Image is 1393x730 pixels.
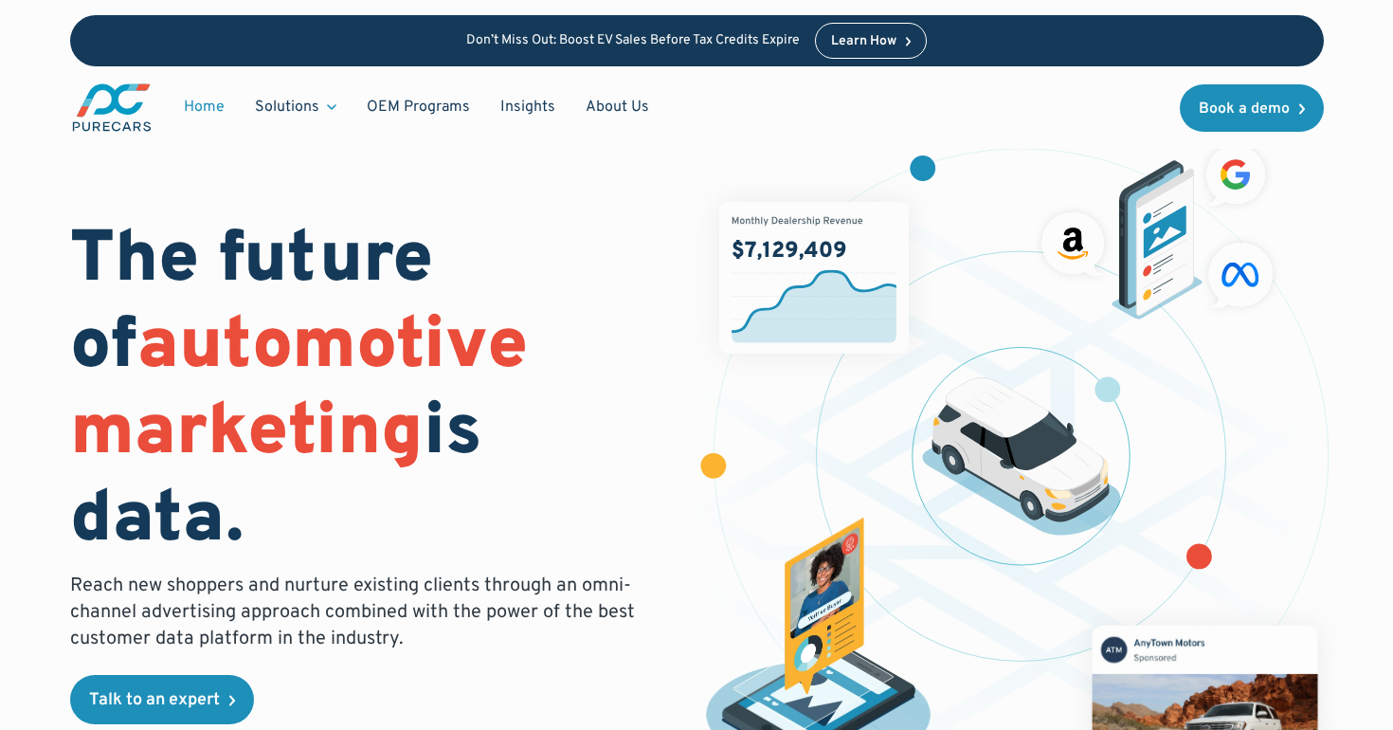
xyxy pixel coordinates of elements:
img: purecars logo [70,82,154,134]
span: automotive marketing [70,302,528,480]
a: OEM Programs [352,89,485,125]
a: Talk to an expert [70,675,254,724]
div: Solutions [240,89,352,125]
a: Insights [485,89,570,125]
img: ads on social media and advertising partners [1033,137,1282,319]
a: Learn How [815,23,928,59]
div: Solutions [255,97,319,118]
img: illustration of a vehicle [922,377,1121,535]
div: Book a demo [1199,101,1290,117]
img: chart showing monthly dealership revenue of $7m [719,202,909,354]
a: main [70,82,154,134]
a: Home [169,89,240,125]
h1: The future of is data. [70,219,675,565]
a: About Us [570,89,664,125]
div: Talk to an expert [89,692,220,709]
p: Reach new shoppers and nurture existing clients through an omni-channel advertising approach comb... [70,573,646,652]
a: Book a demo [1180,84,1324,132]
div: Learn How [831,35,896,48]
p: Don’t Miss Out: Boost EV Sales Before Tax Credits Expire [466,33,800,49]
